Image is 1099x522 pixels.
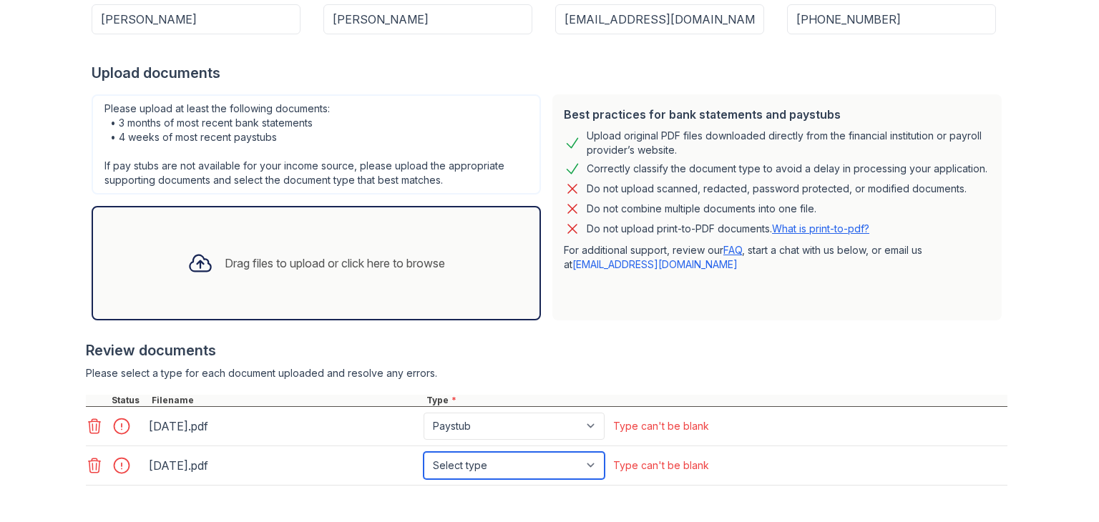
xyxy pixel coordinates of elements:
[613,458,709,473] div: Type can't be blank
[92,94,541,194] div: Please upload at least the following documents: • 3 months of most recent bank statements • 4 wee...
[225,255,445,272] div: Drag files to upload or click here to browse
[92,63,1007,83] div: Upload documents
[109,395,149,406] div: Status
[86,340,1007,360] div: Review documents
[424,395,1007,406] div: Type
[86,366,1007,380] div: Please select a type for each document uploaded and resolve any errors.
[772,222,869,235] a: What is print-to-pdf?
[149,415,418,438] div: [DATE].pdf
[149,395,424,406] div: Filename
[572,258,738,270] a: [EMAIL_ADDRESS][DOMAIN_NAME]
[564,106,990,123] div: Best practices for bank statements and paystubs
[723,244,742,256] a: FAQ
[613,419,709,433] div: Type can't be blank
[587,160,987,177] div: Correctly classify the document type to avoid a delay in processing your application.
[587,180,967,197] div: Do not upload scanned, redacted, password protected, or modified documents.
[587,200,816,217] div: Do not combine multiple documents into one file.
[149,454,418,477] div: [DATE].pdf
[587,129,990,157] div: Upload original PDF files downloaded directly from the financial institution or payroll provider’...
[564,243,990,272] p: For additional support, review our , start a chat with us below, or email us at
[587,222,869,236] p: Do not upload print-to-PDF documents.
